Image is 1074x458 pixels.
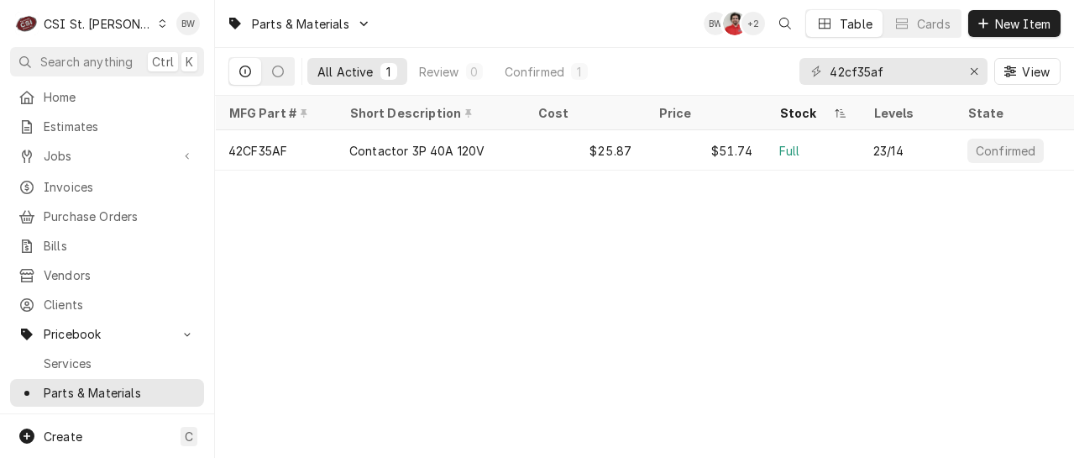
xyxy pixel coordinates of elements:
[186,53,193,71] span: K
[252,15,349,33] span: Parts & Materials
[44,325,170,343] span: Pricebook
[537,104,628,122] div: Cost
[917,15,951,33] div: Cards
[873,142,904,160] div: 23/14
[10,261,204,289] a: Vendors
[317,63,374,81] div: All Active
[44,178,196,196] span: Invoices
[10,320,204,348] a: Go to Pricebook
[44,88,196,106] span: Home
[1019,63,1053,81] span: View
[741,12,765,35] div: + 2
[10,291,204,318] a: Clients
[469,63,479,81] div: 0
[228,104,319,122] div: MFG Part #
[10,113,204,140] a: Estimates
[10,83,204,111] a: Home
[10,142,204,170] a: Go to Jobs
[779,142,800,160] div: Full
[524,130,645,171] div: $25.87
[723,12,747,35] div: Nicholas Faubert's Avatar
[10,350,204,377] a: Services
[992,15,1054,33] span: New Item
[830,58,956,85] input: Keyword search
[44,118,196,135] span: Estimates
[968,10,1061,37] button: New Item
[723,12,747,35] div: NF
[44,147,170,165] span: Jobs
[15,12,39,35] div: CSI St. Louis's Avatar
[220,10,378,38] a: Go to Parts & Materials
[349,142,485,160] div: Contactor 3P 40A 120V
[873,104,937,122] div: Levels
[44,208,196,225] span: Purchase Orders
[658,104,749,122] div: Price
[994,58,1061,85] button: View
[10,47,204,76] button: Search anythingCtrlK
[40,53,133,71] span: Search anything
[176,12,200,35] div: Brad Wicks's Avatar
[15,12,39,35] div: C
[44,429,82,444] span: Create
[645,130,766,171] div: $51.74
[44,384,196,402] span: Parts & Materials
[840,15,872,33] div: Table
[228,142,287,160] div: 42CF35AF
[10,232,204,260] a: Bills
[10,408,204,436] a: Miscellaneous
[974,142,1037,160] div: Confirmed
[176,12,200,35] div: BW
[44,266,196,284] span: Vendors
[384,63,394,81] div: 1
[772,10,799,37] button: Open search
[704,12,727,35] div: BW
[44,296,196,313] span: Clients
[967,104,1045,122] div: State
[152,53,174,71] span: Ctrl
[961,58,988,85] button: Erase input
[10,203,204,230] a: Purchase Orders
[44,355,196,372] span: Services
[44,15,153,33] div: CSI St. [PERSON_NAME]
[779,104,830,122] div: Stock
[505,63,564,81] div: Confirmed
[704,12,727,35] div: Brad Wicks's Avatar
[574,63,584,81] div: 1
[349,104,507,122] div: Short Description
[10,173,204,201] a: Invoices
[185,428,193,445] span: C
[419,63,459,81] div: Review
[10,379,204,407] a: Parts & Materials
[44,237,196,255] span: Bills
